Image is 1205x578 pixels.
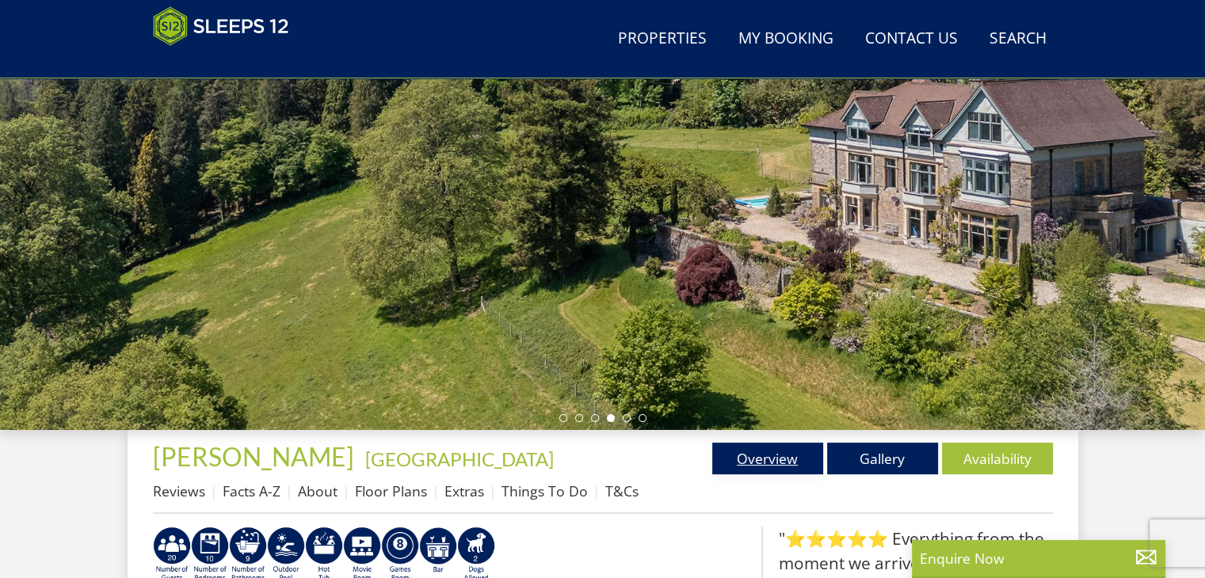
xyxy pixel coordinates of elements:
[612,21,713,57] a: Properties
[359,447,554,470] span: -
[153,6,289,46] img: Sleeps 12
[223,481,280,500] a: Facts A-Z
[153,441,359,472] a: [PERSON_NAME]
[298,481,337,500] a: About
[145,55,311,69] iframe: Customer reviews powered by Trustpilot
[153,481,205,500] a: Reviews
[942,443,1053,474] a: Availability
[983,21,1053,57] a: Search
[501,481,588,500] a: Things To Do
[920,548,1157,568] p: Enquire Now
[605,481,639,500] a: T&Cs
[827,443,938,474] a: Gallery
[355,481,427,500] a: Floor Plans
[365,447,554,470] a: [GEOGRAPHIC_DATA]
[732,21,840,57] a: My Booking
[444,481,484,500] a: Extras
[712,443,823,474] a: Overview
[153,441,354,472] span: [PERSON_NAME]
[859,21,964,57] a: Contact Us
